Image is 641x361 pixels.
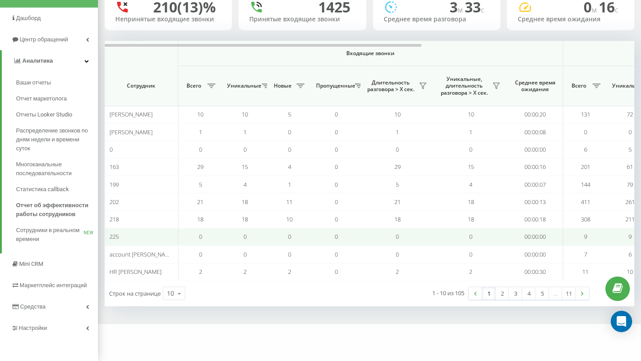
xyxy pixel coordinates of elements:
[16,123,98,156] a: Распределение звонков по дням недели и времени суток
[199,250,202,258] span: 0
[518,16,624,23] div: Среднее время ожидания
[110,250,175,258] span: account [PERSON_NAME]
[507,141,563,158] td: 00:00:00
[243,233,247,241] span: 0
[20,36,68,43] span: Центр обращений
[629,128,632,136] span: 0
[507,263,563,281] td: 00:00:30
[19,325,47,331] span: Настройки
[625,215,635,223] span: 211
[197,198,203,206] span: 21
[396,128,399,136] span: 1
[468,198,474,206] span: 18
[115,16,221,23] div: Непринятые входящие звонки
[16,185,69,194] span: Статистика callback
[227,82,259,89] span: Уникальные
[20,303,46,310] span: Средства
[396,268,399,276] span: 2
[629,145,632,153] span: 5
[582,268,588,276] span: 11
[629,250,632,258] span: 6
[335,145,338,153] span: 0
[507,176,563,193] td: 00:00:07
[562,287,576,300] a: 11
[16,226,84,244] span: Сотрудники в реальном времени
[243,128,247,136] span: 1
[199,145,202,153] span: 0
[286,215,292,223] span: 10
[396,180,399,189] span: 5
[438,76,490,96] span: Уникальные, длительность разговора > Х сек.
[384,16,490,23] div: Среднее время разговора
[272,82,294,89] span: Новые
[243,180,247,189] span: 4
[335,233,338,241] span: 0
[19,261,43,267] span: Mini CRM
[507,193,563,211] td: 00:00:13
[110,233,119,241] span: 225
[469,250,472,258] span: 0
[469,268,472,276] span: 2
[243,268,247,276] span: 2
[615,5,618,15] span: c
[110,145,113,153] span: 0
[625,198,635,206] span: 261
[110,268,162,276] span: HR [PERSON_NAME]
[16,107,98,123] a: Отчеты Looker Studio
[468,163,474,171] span: 15
[629,233,632,241] span: 9
[432,289,464,297] div: 1 - 10 из 105
[627,268,633,276] span: 10
[581,215,590,223] span: 308
[335,180,338,189] span: 0
[242,198,248,206] span: 18
[365,79,416,93] span: Длительность разговора > Х сек.
[16,197,98,222] a: Отчет об эффективности работы сотрудников
[396,233,399,241] span: 0
[335,110,338,118] span: 0
[482,287,495,300] a: 1
[469,233,472,241] span: 0
[16,110,72,119] span: Отчеты Looker Studio
[197,110,203,118] span: 10
[110,215,119,223] span: 218
[286,198,292,206] span: 11
[316,82,352,89] span: Пропущенные
[581,110,590,118] span: 131
[16,91,98,107] a: Отчет маркетолога
[2,50,98,72] a: Аналитика
[242,215,248,223] span: 18
[243,250,247,258] span: 0
[335,215,338,223] span: 0
[199,268,202,276] span: 2
[22,57,53,64] span: Аналитика
[16,78,51,87] span: Ваши отчеты
[335,250,338,258] span: 0
[584,128,587,136] span: 0
[16,181,98,197] a: Статистика callback
[335,163,338,171] span: 0
[581,163,590,171] span: 201
[110,110,153,118] span: [PERSON_NAME]
[468,215,474,223] span: 18
[396,145,399,153] span: 0
[507,246,563,263] td: 00:00:00
[549,287,562,300] div: …
[507,106,563,123] td: 00:00:20
[16,126,93,153] span: Распределение звонков по дням недели и времени суток
[199,180,202,189] span: 5
[611,311,632,332] div: Open Intercom Messenger
[394,110,401,118] span: 10
[16,201,93,219] span: Отчет об эффективности работы сотрудников
[627,180,633,189] span: 79
[16,160,93,178] span: Многоканальные последовательности
[16,94,67,103] span: Отчет маркетолога
[183,82,205,89] span: Всего
[199,233,202,241] span: 0
[335,128,338,136] span: 0
[335,198,338,206] span: 0
[507,211,563,228] td: 00:00:18
[507,228,563,245] td: 00:00:00
[243,145,247,153] span: 0
[288,128,291,136] span: 0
